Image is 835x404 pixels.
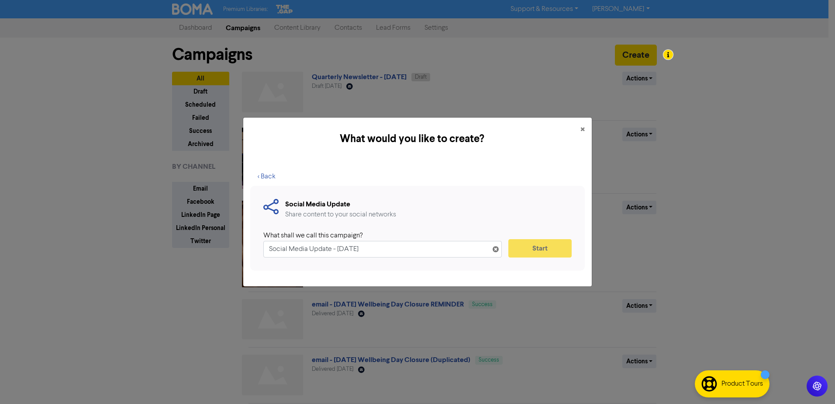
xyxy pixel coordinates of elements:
h5: What would you like to create? [250,131,573,147]
button: < Back [250,167,283,186]
div: Social Media Update [285,199,396,209]
span: × [580,123,585,136]
button: Start [508,239,572,258]
iframe: Chat Widget [791,362,835,404]
div: Share content to your social networks [285,209,396,220]
div: What shall we call this campaign? [263,230,495,241]
button: Close [573,118,592,142]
